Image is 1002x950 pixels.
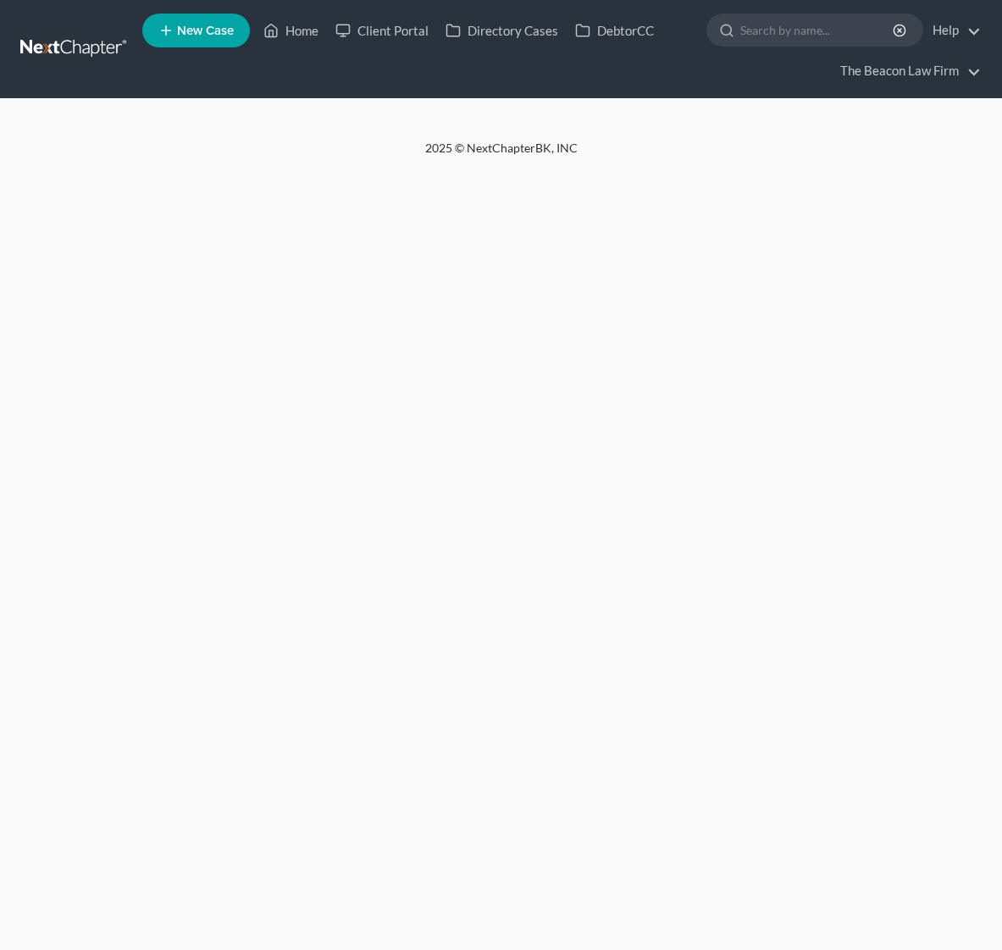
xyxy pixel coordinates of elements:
[740,14,895,46] input: Search by name...
[924,15,981,46] a: Help
[832,56,981,86] a: The Beacon Law Firm
[567,15,662,46] a: DebtorCC
[255,15,327,46] a: Home
[177,25,234,37] span: New Case
[95,140,908,170] div: 2025 © NextChapterBK, INC
[437,15,567,46] a: Directory Cases
[327,15,437,46] a: Client Portal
